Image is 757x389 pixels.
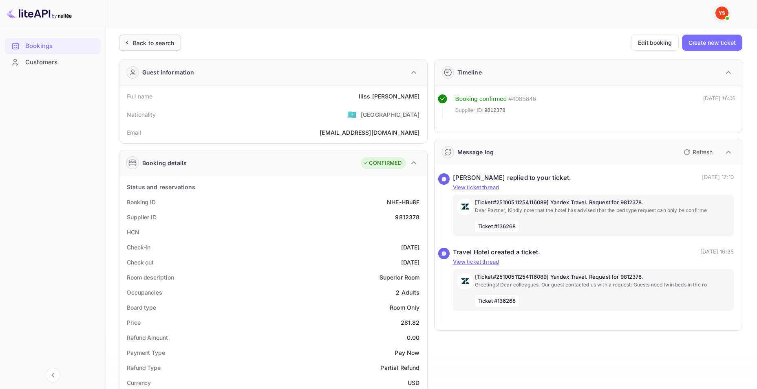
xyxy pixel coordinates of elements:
[475,295,519,307] span: Ticket #136268
[395,213,419,221] div: 9812378
[682,35,742,51] button: Create new ticket
[127,363,161,372] div: Refund Type
[127,228,139,236] div: HCN
[127,92,152,101] div: Full name
[453,184,734,192] p: View ticket thread
[127,288,162,297] div: Occupancies
[396,288,419,297] div: 2 Adults
[484,106,505,114] span: 9812378
[320,128,419,137] div: [EMAIL_ADDRESS][DOMAIN_NAME]
[457,148,494,156] div: Message log
[347,107,357,122] span: United States
[127,183,195,191] div: Status and reservations
[127,128,141,137] div: Email
[401,318,420,327] div: 281.82
[25,42,97,51] div: Bookings
[359,92,420,101] div: Iliss [PERSON_NAME]
[702,173,734,183] p: [DATE] 17:10
[475,221,519,233] span: Ticket #136268
[453,258,734,266] p: View ticket thread
[380,273,420,282] div: Superior Room
[127,333,168,342] div: Refund Amount
[127,243,150,251] div: Check-in
[475,273,730,281] p: [Ticket#25100511254116089] Yandex Travel. Request for 9812378.
[127,198,156,206] div: Booking ID
[455,94,507,104] div: Booking confirmed
[407,333,420,342] div: 0.00
[693,148,713,156] p: Refresh
[408,378,419,387] div: USD
[5,38,101,54] div: Bookings
[127,213,157,221] div: Supplier ID
[380,363,419,372] div: Partial Refund
[387,198,419,206] div: NHE-HBu8F
[127,110,156,119] div: Nationality
[679,146,716,159] button: Refresh
[127,258,154,267] div: Check out
[127,348,165,357] div: Payment Type
[5,38,101,53] a: Bookings
[457,199,473,215] img: AwvSTEc2VUhQAAAAAElFTkSuQmCC
[46,368,60,382] button: Collapse navigation
[475,207,730,214] p: Dear Partner, Kindly note that the hotel has advised that the bed type request can only be confirme
[142,68,194,76] div: Guest information
[453,173,572,183] div: [PERSON_NAME] replied to your ticket.
[5,55,101,70] a: Customers
[7,7,72,20] img: LiteAPI logo
[508,94,536,104] div: # 4085846
[395,348,419,357] div: Pay Now
[127,318,141,327] div: Price
[453,248,541,257] div: Travel Hotel created a ticket.
[703,94,735,118] div: [DATE] 16:06
[457,68,482,76] div: Timeline
[700,248,734,257] p: [DATE] 16:35
[127,273,174,282] div: Room description
[715,7,728,20] img: Yandex Support
[361,110,420,119] div: [GEOGRAPHIC_DATA]
[363,159,402,167] div: CONFIRMED
[401,258,420,267] div: [DATE]
[475,281,730,288] p: Greetings! Dear colleagues, Our guest contacted us with a request: Guests need twin beds in the ro
[455,106,484,114] span: Supplier ID:
[457,273,473,289] img: AwvSTEc2VUhQAAAAAElFTkSuQmCC
[401,243,420,251] div: [DATE]
[127,303,156,312] div: Board type
[127,378,151,387] div: Currency
[142,159,187,167] div: Booking details
[390,303,419,312] div: Room Only
[133,39,174,47] div: Back to search
[25,58,97,67] div: Customers
[631,35,679,51] button: Edit booking
[475,199,730,207] p: [Ticket#25100511254116089] Yandex Travel. Request for 9812378.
